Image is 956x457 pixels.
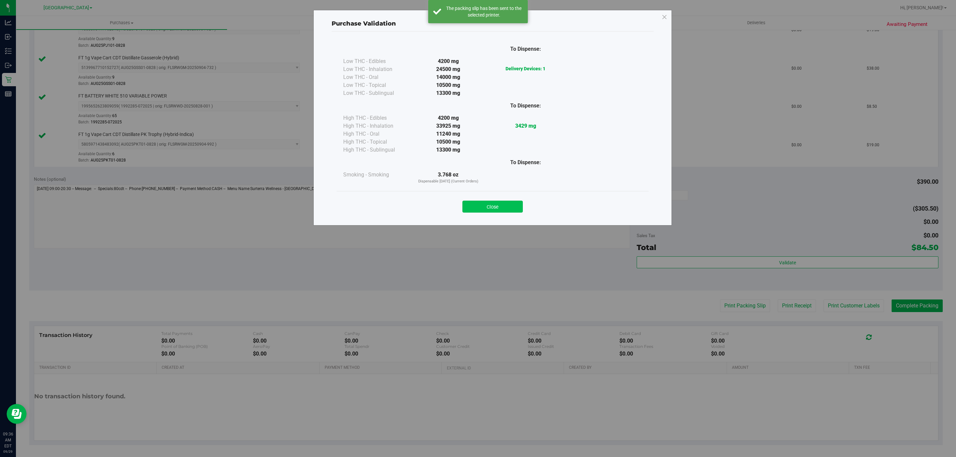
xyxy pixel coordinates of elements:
[410,179,487,184] p: Dispensable [DATE] (Current Orders)
[410,114,487,122] div: 4200 mg
[343,171,410,179] div: Smoking - Smoking
[487,65,564,72] p: Delivery Devices: 1
[343,146,410,154] div: High THC - Sublingual
[410,73,487,81] div: 14000 mg
[332,20,396,27] span: Purchase Validation
[343,130,410,138] div: High THC - Oral
[445,5,523,18] div: The packing slip has been sent to the selected printer.
[515,123,536,129] strong: 3429 mg
[487,102,564,110] div: To Dispense:
[410,89,487,97] div: 13300 mg
[343,65,410,73] div: Low THC - Inhalation
[343,114,410,122] div: High THC - Edibles
[343,57,410,65] div: Low THC - Edibles
[410,138,487,146] div: 10500 mg
[487,45,564,53] div: To Dispense:
[343,122,410,130] div: High THC - Inhalation
[462,201,523,213] button: Close
[410,65,487,73] div: 24500 mg
[7,404,27,424] iframe: Resource center
[343,81,410,89] div: Low THC - Topical
[343,89,410,97] div: Low THC - Sublingual
[410,122,487,130] div: 33925 mg
[410,130,487,138] div: 11240 mg
[410,171,487,184] div: 3.768 oz
[343,73,410,81] div: Low THC - Oral
[487,159,564,166] div: To Dispense:
[343,138,410,146] div: High THC - Topical
[410,81,487,89] div: 10500 mg
[410,57,487,65] div: 4200 mg
[410,146,487,154] div: 13300 mg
